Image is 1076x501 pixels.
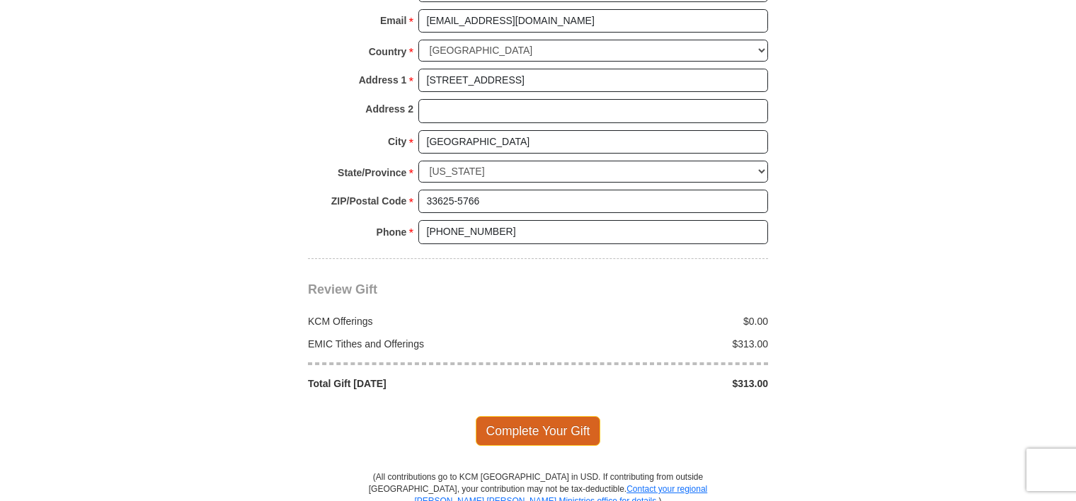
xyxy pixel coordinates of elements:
[308,282,377,296] span: Review Gift
[359,70,407,90] strong: Address 1
[538,314,776,328] div: $0.00
[301,337,539,351] div: EMIC Tithes and Offerings
[377,222,407,242] strong: Phone
[538,337,776,351] div: $313.00
[388,132,406,151] strong: City
[301,314,539,328] div: KCM Offerings
[369,42,407,62] strong: Country
[380,11,406,30] strong: Email
[365,99,413,119] strong: Address 2
[301,376,539,391] div: Total Gift [DATE]
[338,163,406,183] strong: State/Province
[538,376,776,391] div: $313.00
[476,416,601,446] span: Complete Your Gift
[331,191,407,211] strong: ZIP/Postal Code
